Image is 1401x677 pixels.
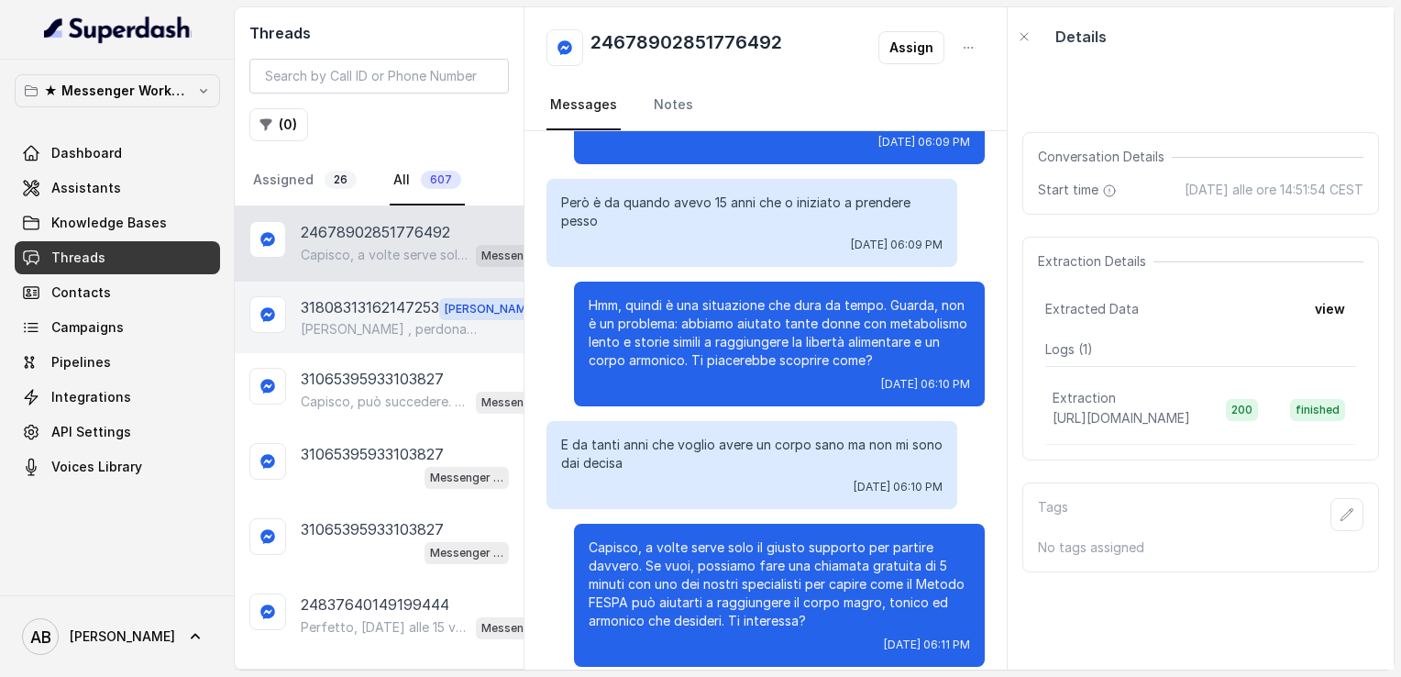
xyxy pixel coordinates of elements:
[51,179,121,197] span: Assistants
[851,238,943,252] span: [DATE] 06:09 PM
[249,59,509,94] input: Search by Call ID or Phone Number
[15,311,220,344] a: Campaigns
[1038,181,1120,199] span: Start time
[1038,498,1068,531] p: Tags
[249,156,360,205] a: Assigned26
[249,156,509,205] nav: Tabs
[878,31,944,64] button: Assign
[546,81,985,130] nav: Tabs
[1185,181,1363,199] span: [DATE] alle ore 14:51:54 CEST
[70,627,175,646] span: [PERSON_NAME]
[1045,340,1356,359] p: Logs ( 1 )
[15,172,220,205] a: Assistants
[1045,300,1139,318] span: Extracted Data
[301,296,439,320] p: 31808313162147253
[51,388,131,406] span: Integrations
[249,108,308,141] button: (0)
[561,194,943,230] p: Però è da quando avevo 15 anni che o iniziato a prendere pesso
[301,393,469,411] p: Capisco, può succedere. Guarda, con il Metodo FESPA possiamo aiutarti a ripartire velocizzando il...
[15,74,220,107] button: ★ Messenger Workspace
[430,469,503,487] p: Messenger Metodo FESPA v2
[51,458,142,476] span: Voices Library
[301,246,469,264] p: Capisco, a volte serve solo il giusto supporto per partire davvero. Se vuoi, possiamo fare una ch...
[1290,399,1345,421] span: finished
[15,346,220,379] a: Pipelines
[301,618,469,637] p: Perfetto, [DATE] alle 15 va benissimo! Ti confermo la chiamata per [DATE] alle 15:00. Un nostro s...
[15,416,220,449] a: API Settings
[51,353,111,372] span: Pipelines
[30,627,51,647] text: AB
[51,423,131,441] span: API Settings
[546,81,621,130] a: Messages
[421,171,461,189] span: 607
[439,298,542,320] span: [PERSON_NAME]
[390,156,465,205] a: All607
[561,436,943,472] p: E da tanti anni che voglio avere un corpo sano ma non mi sono dai decisa
[44,15,192,44] img: light.svg
[325,171,357,189] span: 26
[15,611,220,662] a: [PERSON_NAME]
[590,29,782,66] h2: 24678902851776492
[301,518,444,540] p: 31065395933103827
[249,22,509,44] h2: Threads
[15,241,220,274] a: Threads
[15,381,220,414] a: Integrations
[301,594,449,616] p: 24837640149199444
[15,276,220,309] a: Contacts
[51,283,111,302] span: Contacts
[51,318,124,337] span: Campaigns
[481,394,555,412] p: Messenger Metodo FESPA v2
[481,619,555,638] p: Messenger Metodo FESPA v2
[854,480,943,494] span: [DATE] 06:10 PM
[301,443,444,465] p: 31065395933103827
[1055,26,1107,48] p: Details
[884,638,970,652] span: [DATE] 06:11 PM
[51,214,167,232] span: Knowledge Bases
[1226,399,1258,421] span: 200
[881,377,970,392] span: [DATE] 06:10 PM
[15,450,220,483] a: Voices Library
[481,247,555,265] p: Messenger Metodo FESPA v2
[1038,252,1153,271] span: Extraction Details
[589,296,970,370] p: Hmm, quindi è una situazione che dura da tempo. Guarda, non è un problema: abbiamo aiutato tante ...
[301,320,477,338] p: [PERSON_NAME] , perdonami la mia assistente ha avuto un imprevisto ... Stiamo provando a contattarla
[1038,148,1172,166] span: Conversation Details
[1053,389,1116,407] p: Extraction
[15,137,220,170] a: Dashboard
[430,544,503,562] p: Messenger Metodo FESPA v2
[15,206,220,239] a: Knowledge Bases
[51,144,122,162] span: Dashboard
[878,135,970,150] span: [DATE] 06:09 PM
[44,80,191,102] p: ★ Messenger Workspace
[650,81,697,130] a: Notes
[1053,410,1190,426] span: [URL][DOMAIN_NAME]
[589,538,970,630] p: Capisco, a volte serve solo il giusto supporto per partire davvero. Se vuoi, possiamo fare una ch...
[1038,538,1363,557] p: No tags assigned
[301,368,444,390] p: 31065395933103827
[1304,293,1356,326] button: view
[301,221,450,243] p: 24678902851776492
[51,249,105,267] span: Threads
